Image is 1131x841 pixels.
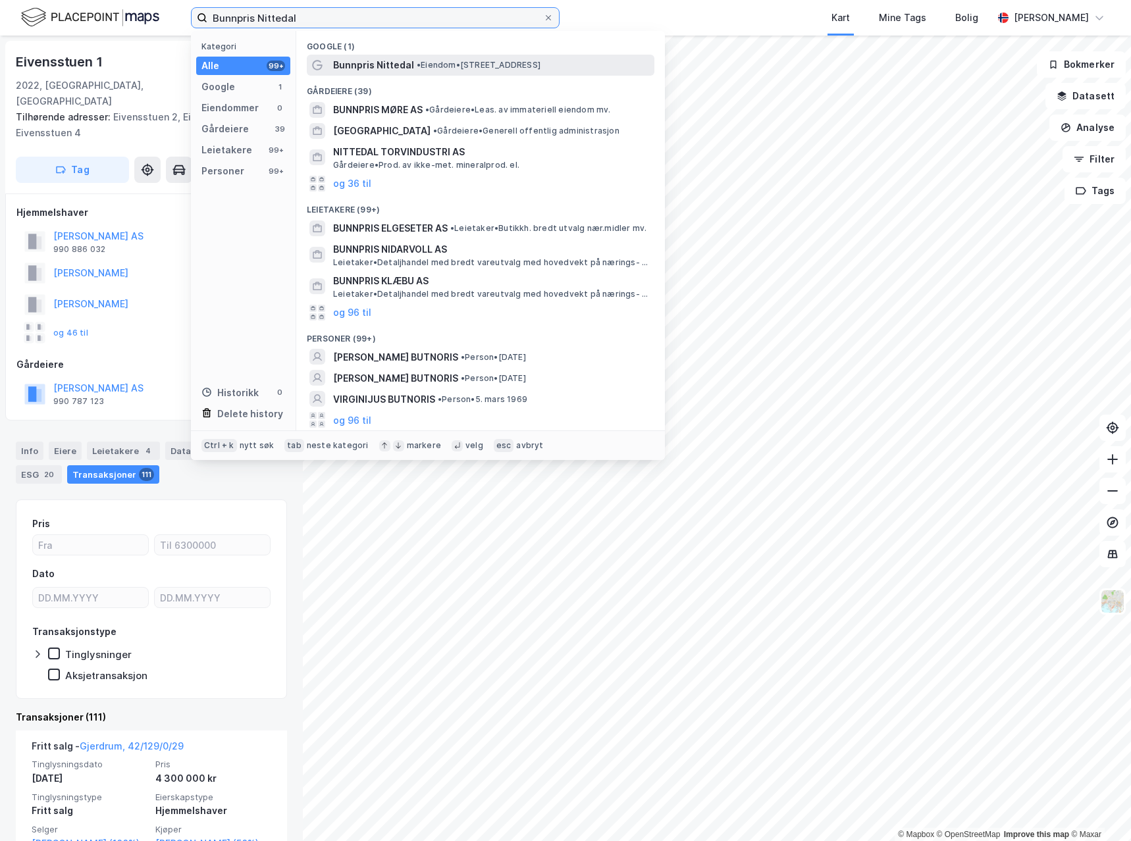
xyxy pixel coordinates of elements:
[267,166,285,176] div: 99+
[831,10,850,26] div: Kart
[275,124,285,134] div: 39
[16,111,113,122] span: Tilhørende adresser:
[333,273,649,289] span: BUNNPRIS KLÆBU AS
[155,792,271,803] span: Eierskapstype
[1049,115,1126,141] button: Analyse
[1045,83,1126,109] button: Datasett
[296,76,665,99] div: Gårdeiere (39)
[433,126,437,136] span: •
[333,305,371,320] button: og 96 til
[333,220,448,236] span: BUNNPRIS ELGESETER AS
[32,759,147,770] span: Tinglysningsdato
[65,669,147,682] div: Aksjetransaksjon
[155,824,271,835] span: Kjøper
[32,624,117,640] div: Transaksjonstype
[201,385,259,401] div: Historikk
[1100,589,1125,614] img: Z
[333,242,649,257] span: BUNNPRIS NIDARVOLL AS
[267,145,285,155] div: 99+
[333,257,652,268] span: Leietaker • Detaljhandel med bredt vareutvalg med hovedvekt på nærings- og nytelsesmidler
[16,442,43,460] div: Info
[333,123,431,139] span: [GEOGRAPHIC_DATA]
[155,759,271,770] span: Pris
[333,392,435,407] span: VIRGINIJUS BUTNORIS
[307,440,369,451] div: neste kategori
[333,370,458,386] span: [PERSON_NAME] BUTNORIS
[201,58,219,74] div: Alle
[879,10,926,26] div: Mine Tags
[201,100,259,116] div: Eiendommer
[407,440,441,451] div: markere
[67,465,159,484] div: Transaksjoner
[333,102,423,118] span: BUNNPRIS MØRE AS
[33,588,148,607] input: DD.MM.YYYY
[16,109,276,141] div: Eivensstuen 2, Eivensstuen 3, Eivensstuen 4
[16,357,286,372] div: Gårdeiere
[80,740,184,752] a: Gjerdrum, 42/129/0/29
[32,566,55,582] div: Dato
[155,588,270,607] input: DD.MM.YYYY
[41,468,57,481] div: 20
[275,387,285,397] div: 0
[417,60,421,70] span: •
[333,176,371,191] button: og 36 til
[201,142,252,158] div: Leietakere
[461,373,465,383] span: •
[240,440,275,451] div: nytt søk
[32,803,147,819] div: Fritt salg
[16,51,105,72] div: Eivensstuen 1
[1004,830,1069,839] a: Improve this map
[275,103,285,113] div: 0
[267,61,285,71] div: 99+
[417,60,540,70] span: Eiendom • [STREET_ADDRESS]
[1037,51,1126,78] button: Bokmerker
[49,442,82,460] div: Eiere
[494,439,514,452] div: esc
[155,771,271,786] div: 4 300 000 kr
[1014,10,1089,26] div: [PERSON_NAME]
[450,223,646,234] span: Leietaker • Butikkh. bredt utvalg nær.midler mv.
[438,394,527,405] span: Person • 5. mars 1969
[65,648,132,661] div: Tinglysninger
[333,349,458,365] span: [PERSON_NAME] BUTNORIS
[53,396,104,407] div: 990 787 123
[433,126,619,136] span: Gårdeiere • Generell offentlig administrasjon
[898,830,934,839] a: Mapbox
[16,205,286,220] div: Hjemmelshaver
[461,352,526,363] span: Person • [DATE]
[139,468,154,481] div: 111
[438,394,442,404] span: •
[296,31,665,55] div: Google (1)
[21,6,159,29] img: logo.f888ab2527a4732fd821a326f86c7f29.svg
[1063,146,1126,172] button: Filter
[155,803,271,819] div: Hjemmelshaver
[33,535,148,555] input: Fra
[32,792,147,803] span: Tinglysningstype
[155,535,270,555] input: Til 6300000
[425,105,429,115] span: •
[142,444,155,457] div: 4
[201,41,290,51] div: Kategori
[32,516,50,532] div: Pris
[217,406,283,422] div: Delete history
[165,442,230,460] div: Datasett
[333,57,414,73] span: Bunnpris Nittedal
[461,352,465,362] span: •
[201,439,237,452] div: Ctrl + k
[937,830,1001,839] a: OpenStreetMap
[333,289,652,299] span: Leietaker • Detaljhandel med bredt vareutvalg med hovedvekt på nærings- og nytelsesmidler
[207,8,543,28] input: Søk på adresse, matrikkel, gårdeiere, leietakere eller personer
[1065,778,1131,841] div: Kontrollprogram for chat
[333,160,519,170] span: Gårdeiere • Prod. av ikke-met. mineralprod. el.
[296,323,665,347] div: Personer (99+)
[333,412,371,428] button: og 96 til
[275,82,285,92] div: 1
[16,157,129,183] button: Tag
[201,163,244,179] div: Personer
[284,439,304,452] div: tab
[1065,178,1126,204] button: Tags
[425,105,611,115] span: Gårdeiere • Leas. av immateriell eiendom mv.
[465,440,483,451] div: velg
[201,121,249,137] div: Gårdeiere
[516,440,543,451] div: avbryt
